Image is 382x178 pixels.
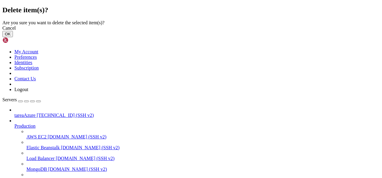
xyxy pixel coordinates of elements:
[26,134,47,139] span: AWS EC2
[14,60,32,65] a: Identities
[56,156,115,161] span: [DOMAIN_NAME] (SSH v2)
[37,113,94,118] span: [TECHNICAL_ID] (SSH v2)
[14,107,380,118] li: tareaAzure [TECHNICAL_ID] (SSH v2)
[26,145,60,150] span: Elastic Beanstalk
[14,49,38,54] a: My Account
[26,134,380,140] a: AWS EC2 [DOMAIN_NAME] (SSH v2)
[26,167,380,172] a: MongoDB [DOMAIN_NAME] (SSH v2)
[48,167,107,172] span: [DOMAIN_NAME] (SSH v2)
[26,161,380,172] li: MongoDB [DOMAIN_NAME] (SSH v2)
[26,150,380,161] li: Load Balancer [DOMAIN_NAME] (SSH v2)
[14,65,39,70] a: Subscription
[26,140,380,150] li: Elastic Beanstalk [DOMAIN_NAME] (SSH v2)
[2,6,380,14] h2: Delete item(s)?
[14,113,35,118] span: tareaAzure
[26,156,380,161] a: Load Balancer [DOMAIN_NAME] (SSH v2)
[14,123,35,129] span: Production
[26,156,55,161] span: Load Balancer
[26,129,380,140] li: AWS EC2 [DOMAIN_NAME] (SSH v2)
[26,167,47,172] span: MongoDB
[14,123,380,129] a: Production
[48,134,107,139] span: [DOMAIN_NAME] (SSH v2)
[2,37,37,43] img: Shellngn
[61,145,120,150] span: [DOMAIN_NAME] (SSH v2)
[14,113,380,118] a: tareaAzure [TECHNICAL_ID] (SSH v2)
[2,20,380,25] div: Are you sure you want to delete the selected item(s)?
[2,31,13,37] button: OK
[2,25,380,31] div: Cancel
[14,76,36,81] a: Contact Us
[14,87,28,92] a: Logout
[14,55,37,60] a: Preferences
[2,97,17,102] span: Servers
[26,145,380,150] a: Elastic Beanstalk [DOMAIN_NAME] (SSH v2)
[2,97,41,102] a: Servers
